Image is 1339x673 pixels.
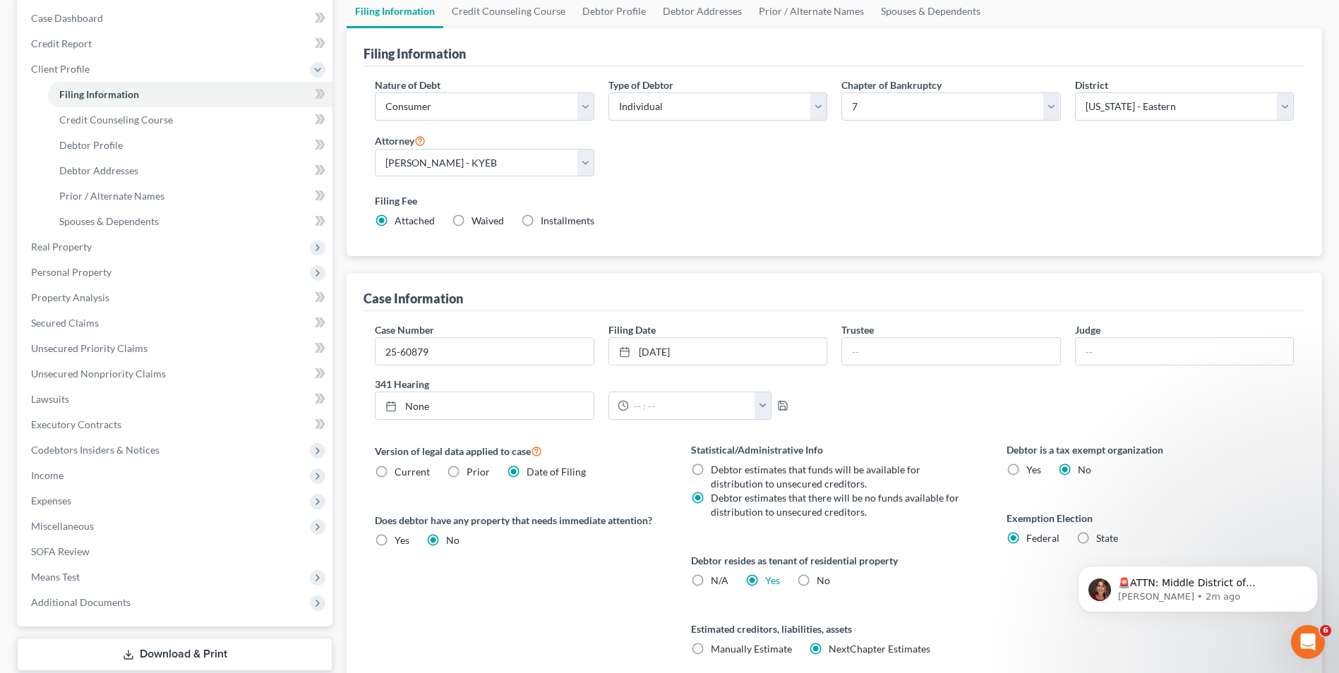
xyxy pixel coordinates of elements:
span: NextChapter Estimates [829,643,930,655]
a: Filing Information [48,82,332,107]
label: Judge [1075,322,1100,337]
span: Unsecured Nonpriority Claims [31,368,166,380]
a: Download & Print [17,638,332,671]
span: Debtor estimates that there will be no funds available for distribution to unsecured creditors. [711,492,959,518]
span: Codebtors Insiders & Notices [31,444,160,456]
span: Yes [1026,463,1041,475]
span: No [1078,463,1091,475]
a: Executory Contracts [20,412,332,437]
span: Debtor Addresses [59,164,138,176]
a: SOFA Review [20,539,332,564]
iframe: Intercom notifications message [1057,536,1339,635]
input: -- [842,338,1059,365]
label: Case Number [375,322,434,337]
span: 6 [1320,625,1331,636]
label: District [1075,78,1108,92]
span: No [817,574,830,586]
span: State [1096,532,1118,544]
a: None [376,392,593,419]
span: Debtor Profile [59,139,123,151]
span: Federal [1026,532,1059,544]
span: Means Test [31,571,80,583]
span: Real Property [31,241,92,253]
label: Statistical/Administrative Info [691,442,978,457]
span: Personal Property [31,266,112,278]
span: Date of Filing [527,466,586,478]
input: -- [1076,338,1293,365]
a: Case Dashboard [20,6,332,31]
span: Attached [395,214,435,226]
label: Version of legal data applied to case [375,442,662,459]
span: Spouses & Dependents [59,215,159,227]
span: Filing Information [59,88,139,100]
label: Filing Date [608,322,656,337]
a: Debtor Addresses [48,158,332,183]
span: Waived [472,214,504,226]
span: N/A [711,574,728,586]
div: Case Information [364,290,463,307]
a: Spouses & Dependents [48,209,332,234]
label: Exemption Election [1007,511,1294,526]
span: Case Dashboard [31,12,103,24]
span: Unsecured Priority Claims [31,342,148,354]
span: Yes [395,534,409,546]
a: Credit Counseling Course [48,107,332,133]
label: Attorney [375,132,426,149]
label: Nature of Debt [375,78,440,92]
label: Filing Fee [375,193,1294,208]
span: SOFA Review [31,545,90,557]
span: Manually Estimate [711,643,792,655]
a: Property Analysis [20,285,332,310]
span: Client Profile [31,63,90,75]
span: Expenses [31,495,71,507]
a: Yes [765,574,780,586]
a: [DATE] [609,338,827,365]
input: -- : -- [629,392,755,419]
span: Additional Documents [31,596,131,608]
span: Installments [541,214,594,226]
a: Debtor Profile [48,133,332,158]
label: Type of Debtor [608,78,673,92]
label: Chapter of Bankruptcy [841,78,942,92]
iframe: Intercom live chat [1291,625,1325,659]
a: Lawsuits [20,387,332,412]
a: Secured Claims [20,310,332,336]
a: Prior / Alternate Names [48,183,332,209]
span: Miscellaneous [31,520,94,532]
span: Prior [467,466,490,478]
span: Executory Contracts [31,418,121,430]
span: Property Analysis [31,291,109,303]
span: Secured Claims [31,317,99,329]
a: Credit Report [20,31,332,56]
span: Lawsuits [31,393,69,405]
span: Prior / Alternate Names [59,190,164,202]
label: Debtor resides as tenant of residential property [691,553,978,568]
label: 341 Hearing [368,377,834,392]
label: Does debtor have any property that needs immediate attention? [375,513,662,528]
span: Debtor estimates that funds will be available for distribution to unsecured creditors. [711,463,920,490]
div: Filing Information [364,45,466,62]
label: Trustee [841,322,874,337]
a: Unsecured Priority Claims [20,336,332,361]
label: Estimated creditors, liabilities, assets [691,622,978,636]
a: Unsecured Nonpriority Claims [20,361,332,387]
span: Credit Counseling Course [59,114,173,126]
label: Debtor is a tax exempt organization [1007,442,1294,457]
span: Income [31,469,64,481]
input: Enter case number... [376,338,593,365]
span: Credit Report [31,37,92,49]
span: Current [395,466,430,478]
span: No [446,534,460,546]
